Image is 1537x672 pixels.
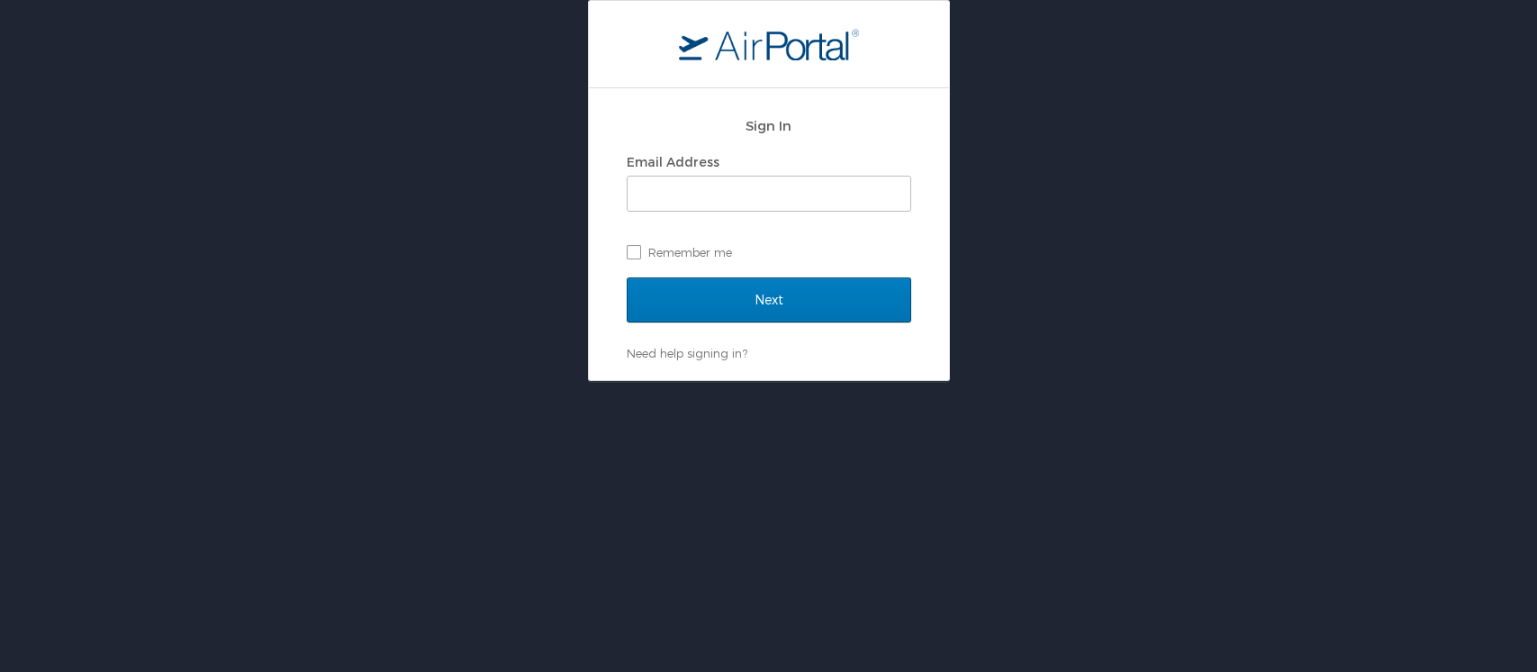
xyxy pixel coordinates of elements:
input: Next [627,277,911,322]
img: logo [679,28,859,60]
label: Email Address [627,154,719,169]
a: Need help signing in? [627,346,747,360]
h2: Sign In [627,115,911,136]
label: Remember me [627,239,911,266]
